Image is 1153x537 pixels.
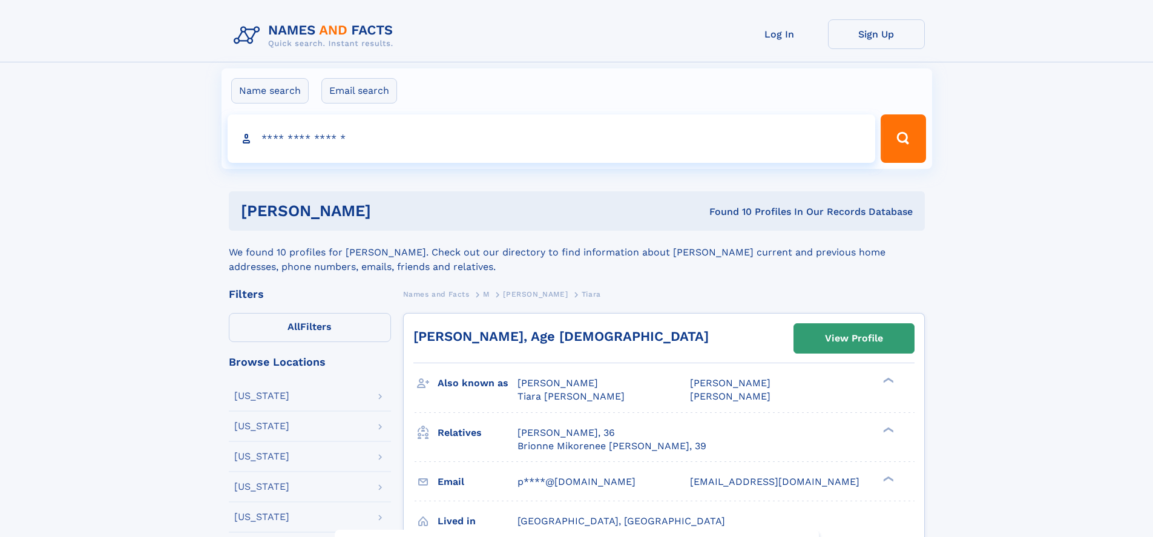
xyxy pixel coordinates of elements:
h1: [PERSON_NAME] [241,203,540,219]
img: Logo Names and Facts [229,19,403,52]
a: Sign Up [828,19,925,49]
span: [EMAIL_ADDRESS][DOMAIN_NAME] [690,476,859,487]
div: [US_STATE] [234,452,289,461]
div: [US_STATE] [234,512,289,522]
h3: Also known as [438,373,517,394]
a: M [483,286,490,301]
span: [PERSON_NAME] [690,377,770,389]
span: M [483,290,490,298]
span: All [287,321,300,332]
button: Search Button [881,114,925,163]
a: Brionne Mikorenee [PERSON_NAME], 39 [517,440,706,453]
div: ❯ [880,475,895,483]
span: [GEOGRAPHIC_DATA], [GEOGRAPHIC_DATA] [517,515,725,527]
div: Filters [229,289,391,300]
span: [PERSON_NAME] [517,377,598,389]
span: Tiara [PERSON_NAME] [517,390,625,402]
input: search input [228,114,876,163]
div: View Profile [825,325,883,352]
div: We found 10 profiles for [PERSON_NAME]. Check out our directory to find information about [PERSON... [229,231,925,274]
a: [PERSON_NAME], Age [DEMOGRAPHIC_DATA] [413,329,709,344]
h3: Email [438,472,517,492]
div: [US_STATE] [234,391,289,401]
div: ❯ [880,377,895,384]
h3: Lived in [438,511,517,532]
div: [US_STATE] [234,482,289,492]
a: [PERSON_NAME] [503,286,568,301]
div: Found 10 Profiles In Our Records Database [540,205,913,219]
a: Log In [731,19,828,49]
span: Tiara [582,290,601,298]
a: View Profile [794,324,914,353]
h3: Relatives [438,423,517,443]
div: Browse Locations [229,357,391,367]
div: ❯ [880,426,895,433]
span: [PERSON_NAME] [503,290,568,298]
span: [PERSON_NAME] [690,390,770,402]
div: [US_STATE] [234,421,289,431]
a: [PERSON_NAME], 36 [517,426,615,440]
label: Filters [229,313,391,342]
label: Email search [321,78,397,104]
a: Names and Facts [403,286,470,301]
label: Name search [231,78,309,104]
